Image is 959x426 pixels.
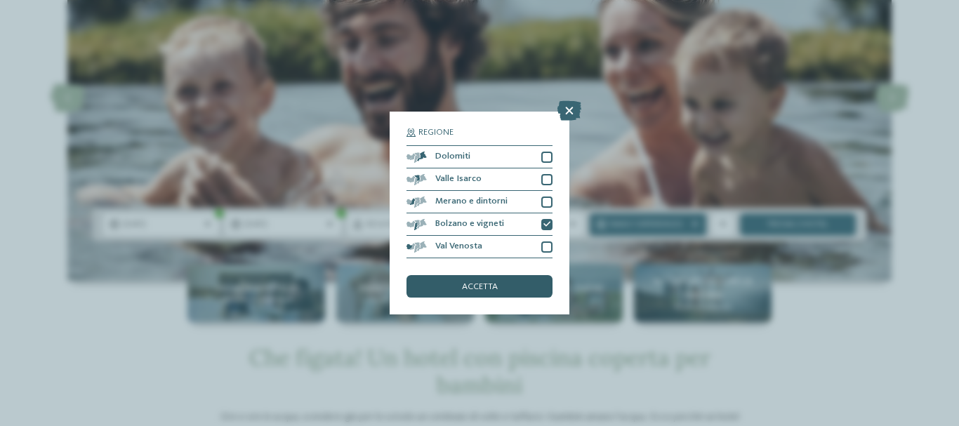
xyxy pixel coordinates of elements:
[435,175,482,184] span: Valle Isarco
[418,128,454,138] span: Regione
[435,242,482,251] span: Val Venosta
[435,152,470,161] span: Dolomiti
[435,197,508,206] span: Merano e dintorni
[462,283,498,292] span: accetta
[435,220,504,229] span: Bolzano e vigneti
